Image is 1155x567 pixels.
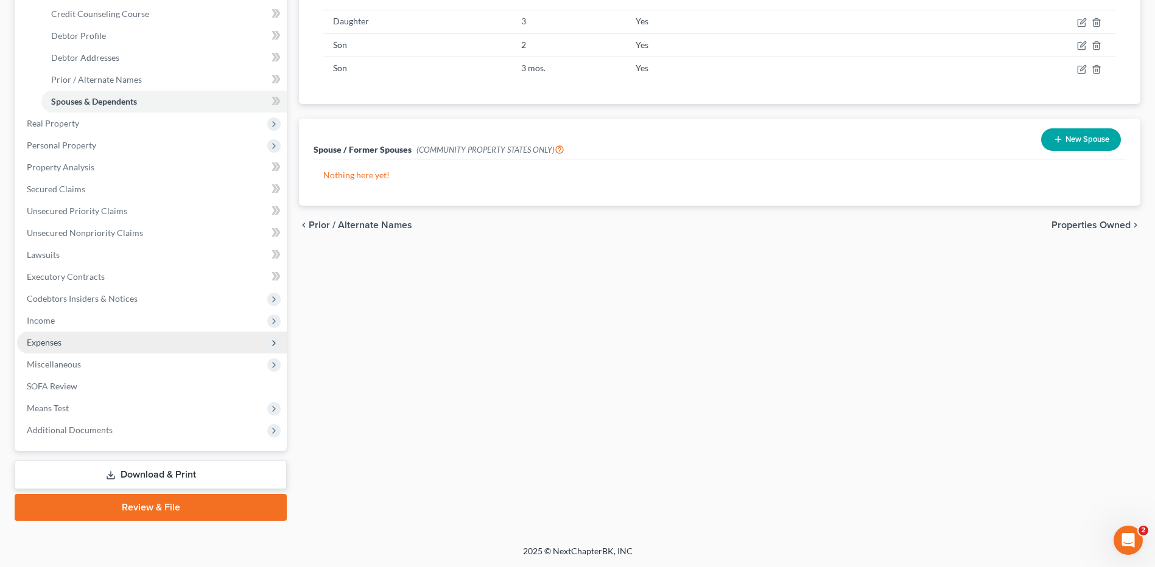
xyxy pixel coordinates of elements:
[626,57,990,80] td: Yes
[51,96,137,106] span: Spouses & Dependents
[51,74,142,85] span: Prior / Alternate Names
[27,403,69,413] span: Means Test
[416,145,564,155] span: (COMMUNITY PROPERTY STATES ONLY)
[17,156,287,178] a: Property Analysis
[17,200,287,222] a: Unsecured Priority Claims
[51,30,106,41] span: Debtor Profile
[323,169,1116,181] p: Nothing here yet!
[27,184,85,194] span: Secured Claims
[309,220,412,230] span: Prior / Alternate Names
[299,220,309,230] i: chevron_left
[27,228,143,238] span: Unsecured Nonpriority Claims
[1051,220,1131,230] span: Properties Owned
[27,249,60,260] span: Lawsuits
[27,118,79,128] span: Real Property
[27,140,96,150] span: Personal Property
[299,220,412,230] button: chevron_left Prior / Alternate Names
[15,461,287,489] a: Download & Print
[511,57,625,80] td: 3 mos.
[27,162,94,172] span: Property Analysis
[511,10,625,33] td: 3
[41,47,287,69] a: Debtor Addresses
[17,178,287,200] a: Secured Claims
[27,271,105,282] span: Executory Contracts
[51,52,119,63] span: Debtor Addresses
[27,315,55,325] span: Income
[27,293,138,304] span: Codebtors Insiders & Notices
[17,222,287,244] a: Unsecured Nonpriority Claims
[1139,526,1148,535] span: 2
[323,10,511,33] td: Daughter
[41,91,287,113] a: Spouses & Dependents
[1041,128,1121,151] button: New Spouse
[231,545,925,567] div: 2025 © NextChapterBK, INC
[15,494,287,521] a: Review & File
[17,375,287,397] a: SOFA Review
[41,25,287,47] a: Debtor Profile
[27,206,127,216] span: Unsecured Priority Claims
[27,337,61,347] span: Expenses
[1114,526,1143,555] iframe: Intercom live chat
[17,244,287,266] a: Lawsuits
[41,69,287,91] a: Prior / Alternate Names
[626,10,990,33] td: Yes
[511,33,625,57] td: 2
[323,33,511,57] td: Son
[17,266,287,288] a: Executory Contracts
[1131,220,1140,230] i: chevron_right
[626,33,990,57] td: Yes
[27,381,77,391] span: SOFA Review
[1051,220,1140,230] button: Properties Owned chevron_right
[27,359,81,369] span: Miscellaneous
[314,144,412,155] span: Spouse / Former Spouses
[51,9,149,19] span: Credit Counseling Course
[27,425,113,435] span: Additional Documents
[41,3,287,25] a: Credit Counseling Course
[323,57,511,80] td: Son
